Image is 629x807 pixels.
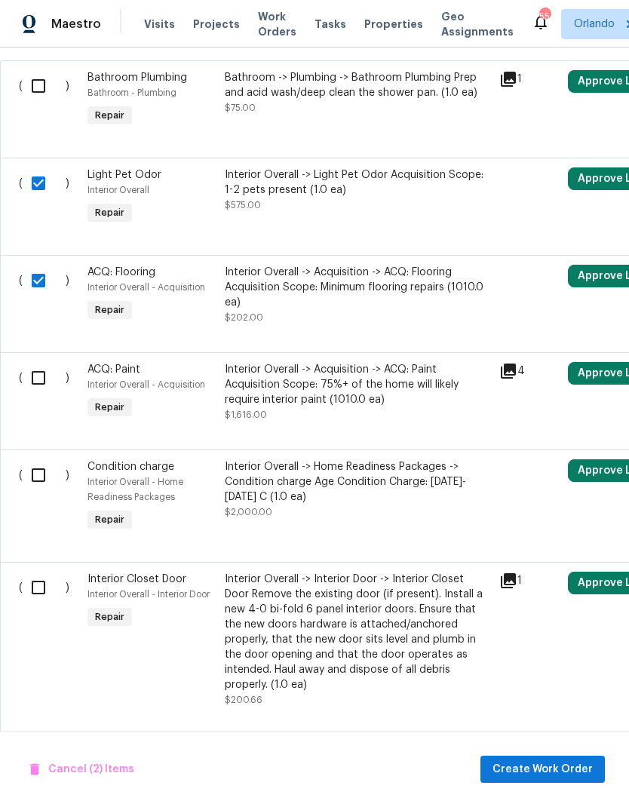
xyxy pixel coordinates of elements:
[87,88,176,97] span: Bathroom - Plumbing
[87,186,149,195] span: Interior Overall
[364,17,423,32] span: Properties
[574,17,615,32] span: Orlando
[14,260,83,330] div: ( )
[87,462,174,472] span: Condition charge
[89,609,130,624] span: Repair
[87,574,186,585] span: Interior Closet Door
[14,163,83,232] div: ( )
[441,9,514,39] span: Geo Assignments
[225,572,490,692] div: Interior Overall -> Interior Door -> Interior Closet Door Remove the existing door (if present). ...
[499,572,559,590] div: 1
[492,760,593,779] span: Create Work Order
[499,70,559,88] div: 1
[89,205,130,220] span: Repair
[225,410,267,419] span: $1,616.00
[24,756,140,784] button: Cancel (2) Items
[87,170,161,180] span: Light Pet Odor
[225,167,490,198] div: Interior Overall -> Light Pet Odor Acquisition Scope: 1-2 pets present (1.0 ea)
[144,17,175,32] span: Visits
[14,66,83,135] div: ( )
[480,756,605,784] button: Create Work Order
[193,17,240,32] span: Projects
[225,459,490,505] div: Interior Overall -> Home Readiness Packages -> Condition charge Age Condition Charge: [DATE]-[DAT...
[87,364,140,375] span: ACQ: Paint
[51,17,101,32] span: Maestro
[225,201,261,210] span: $575.00
[89,302,130,318] span: Repair
[225,508,272,517] span: $2,000.00
[87,283,205,292] span: Interior Overall - Acquisition
[89,400,130,415] span: Repair
[14,455,83,539] div: ( )
[499,362,559,380] div: 4
[87,72,187,83] span: Bathroom Plumbing
[87,267,155,278] span: ACQ: Flooring
[225,695,262,704] span: $200.66
[225,362,490,407] div: Interior Overall -> Acquisition -> ACQ: Paint Acquisition Scope: 75%+ of the home will likely req...
[89,108,130,123] span: Repair
[225,265,490,310] div: Interior Overall -> Acquisition -> ACQ: Flooring Acquisition Scope: Minimum flooring repairs (101...
[14,567,83,712] div: ( )
[314,19,346,29] span: Tasks
[225,313,263,322] span: $202.00
[539,9,550,24] div: 55
[30,760,134,779] span: Cancel (2) Items
[225,70,490,100] div: Bathroom -> Plumbing -> Bathroom Plumbing Prep and acid wash/deep clean the shower pan. (1.0 ea)
[87,477,183,502] span: Interior Overall - Home Readiness Packages
[225,103,256,112] span: $75.00
[87,590,210,599] span: Interior Overall - Interior Door
[87,380,205,389] span: Interior Overall - Acquisition
[14,357,83,427] div: ( )
[258,9,296,39] span: Work Orders
[89,512,130,527] span: Repair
